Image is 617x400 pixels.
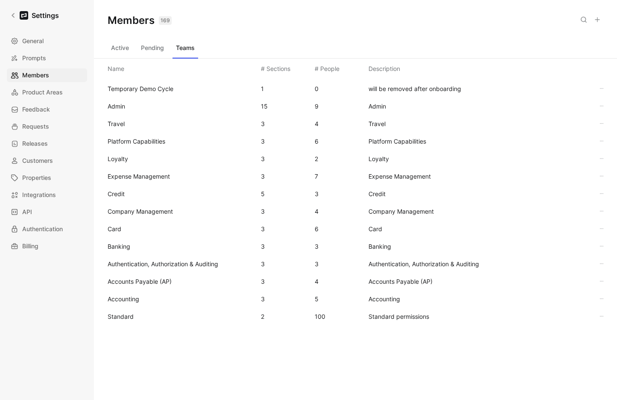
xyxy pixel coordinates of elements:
div: Card36Card [101,220,610,238]
div: Expense Management37Expense Management [101,168,610,185]
div: Accounts Payable (AP)34Accounts Payable (AP) [101,273,610,290]
span: Company Management [108,208,173,215]
span: Travel [108,120,125,127]
div: 169 [159,16,172,25]
span: Loyalty [108,155,128,162]
div: 0 [315,84,319,94]
span: Standard [108,313,134,320]
span: Accounting [108,295,139,303]
span: API [22,207,32,217]
a: Customers [7,154,87,168]
div: 3 [261,136,265,147]
div: Company Management34Company Management [101,203,610,220]
span: Credit [108,190,125,197]
div: 3 [261,119,265,129]
a: Authentication [7,222,87,236]
div: Loyalty32Loyalty [101,150,610,168]
div: 9 [315,101,319,112]
div: Credit53Credit [101,185,610,203]
span: Company Management [368,206,588,217]
span: Feedback [22,104,50,115]
div: 1 [261,84,264,94]
span: Platform Capabilities [368,136,588,147]
span: Billing [22,241,38,251]
span: Admin [368,101,588,112]
div: Description [368,64,400,74]
span: Banking [368,241,588,252]
div: 3 [315,241,319,252]
span: Loyalty [368,154,588,164]
span: Requests [22,121,49,132]
div: 2 [261,312,264,322]
span: Standard permissions [368,312,588,322]
span: Authentication [22,224,63,234]
span: Prompts [22,53,46,63]
div: 3 [315,259,319,269]
div: Name [108,64,124,74]
h1: Settings [32,10,59,21]
div: 3 [261,206,265,217]
span: Expense Management [108,173,170,180]
a: Prompts [7,51,87,65]
a: Properties [7,171,87,185]
div: 3 [261,276,265,287]
div: # Sections [261,64,290,74]
div: 3 [261,154,265,164]
button: Active [108,41,132,55]
span: Card [368,224,588,234]
span: Admin [108,103,125,110]
a: Requests [7,120,87,133]
button: Teams [173,41,198,55]
div: Accounting35Accounting [101,290,610,308]
span: Authentication, Authorization & Auditing [368,259,588,269]
button: Pending [137,41,167,55]
div: 3 [261,259,265,269]
div: Platform Capabilities36Platform Capabilities [101,132,610,150]
span: Releases [22,138,48,149]
a: General [7,34,87,48]
span: Platform Capabilities [108,138,165,145]
div: Authentication, Authorization & Auditing33Authentication, Authorization & Auditing [101,255,610,273]
span: Members [22,70,49,80]
a: Integrations [7,188,87,202]
span: Product Areas [22,87,63,97]
div: Banking33Banking [101,238,610,255]
div: 5 [261,189,265,199]
a: API [7,205,87,219]
span: Temporary Demo Cycle [108,85,173,92]
div: Temporary Demo Cycle10will be removed after onboarding [101,80,610,97]
a: Members [7,68,87,82]
span: will be removed after onboarding [368,84,588,94]
span: Accounts Payable (AP) [108,278,172,285]
div: 15 [261,101,268,112]
div: 7 [315,171,318,182]
div: 4 [315,206,319,217]
span: Banking [108,243,130,250]
span: Integrations [22,190,56,200]
div: 3 [261,171,265,182]
span: Authentication, Authorization & Auditing [108,260,218,268]
div: 3 [261,224,265,234]
a: Product Areas [7,85,87,99]
div: 5 [315,294,319,304]
h1: Members [108,14,172,27]
a: Feedback [7,103,87,116]
a: Releases [7,137,87,150]
span: Accounts Payable (AP) [368,276,588,287]
div: Admin159Admin [101,97,610,115]
div: 3 [261,294,265,304]
div: 6 [315,136,319,147]
span: Credit [368,189,588,199]
a: Billing [7,239,87,253]
span: Accounting [368,294,588,304]
span: Card [108,225,121,232]
div: 6 [315,224,319,234]
div: Standard2100Standard permissions [101,308,610,325]
div: 100 [315,312,325,322]
span: Properties [22,173,51,183]
div: 4 [315,276,319,287]
span: Expense Management [368,171,588,182]
span: Customers [22,156,53,166]
span: General [22,36,44,46]
div: # People [315,64,339,74]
